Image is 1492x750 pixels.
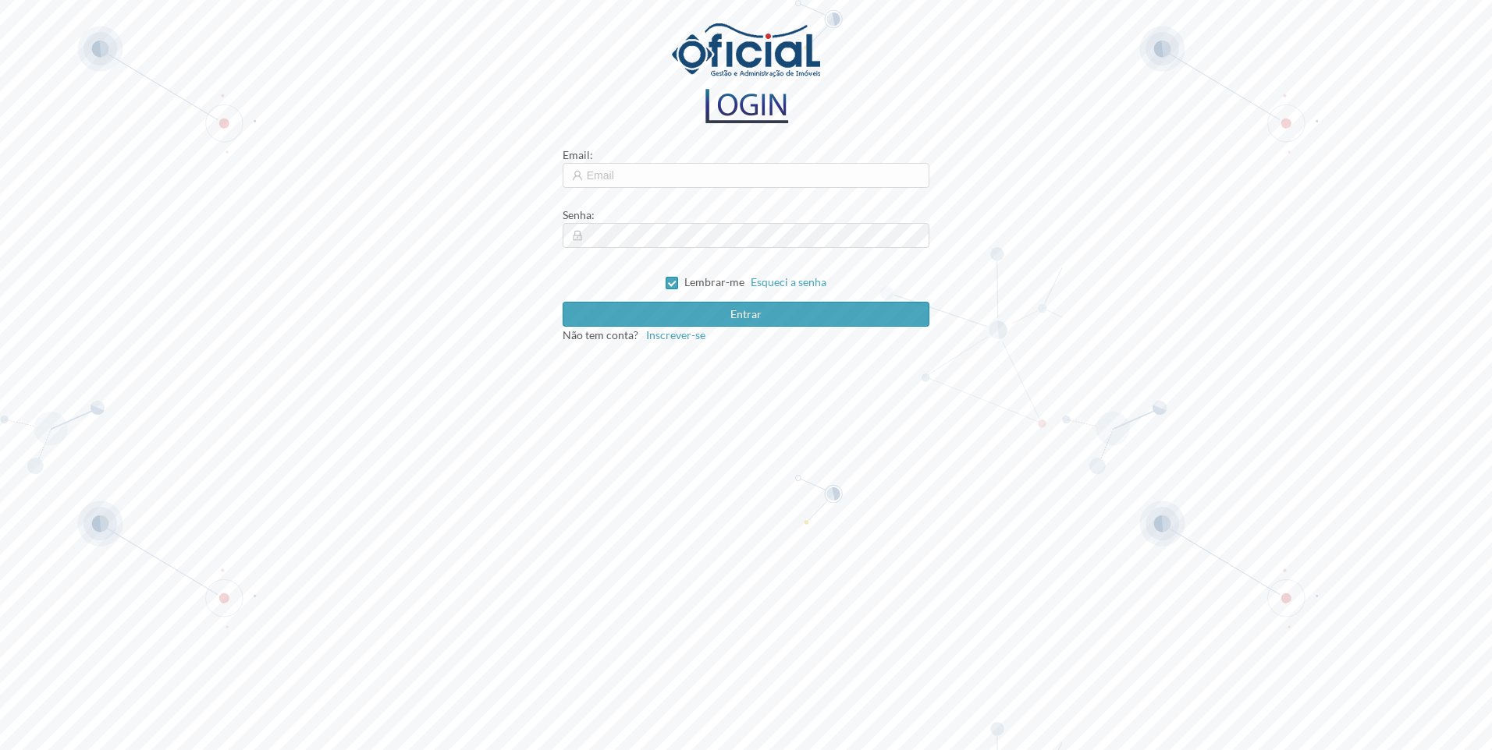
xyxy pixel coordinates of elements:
div: : [563,147,930,163]
span: Não tem conta? [563,328,638,341]
button: Entrar [563,302,930,327]
img: logo [700,89,792,123]
span: Lembrar-me [684,275,744,288]
a: Esqueci a senha [751,275,826,288]
span: Senha [563,208,591,221]
div: : [563,207,930,223]
img: logo [672,23,820,77]
i: icon: user [572,170,583,181]
a: Inscrever-se [638,328,705,341]
span: Email [563,148,590,161]
span: Inscrever-se [646,328,705,341]
input: Email [563,163,930,188]
i: icon: lock [572,230,583,241]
